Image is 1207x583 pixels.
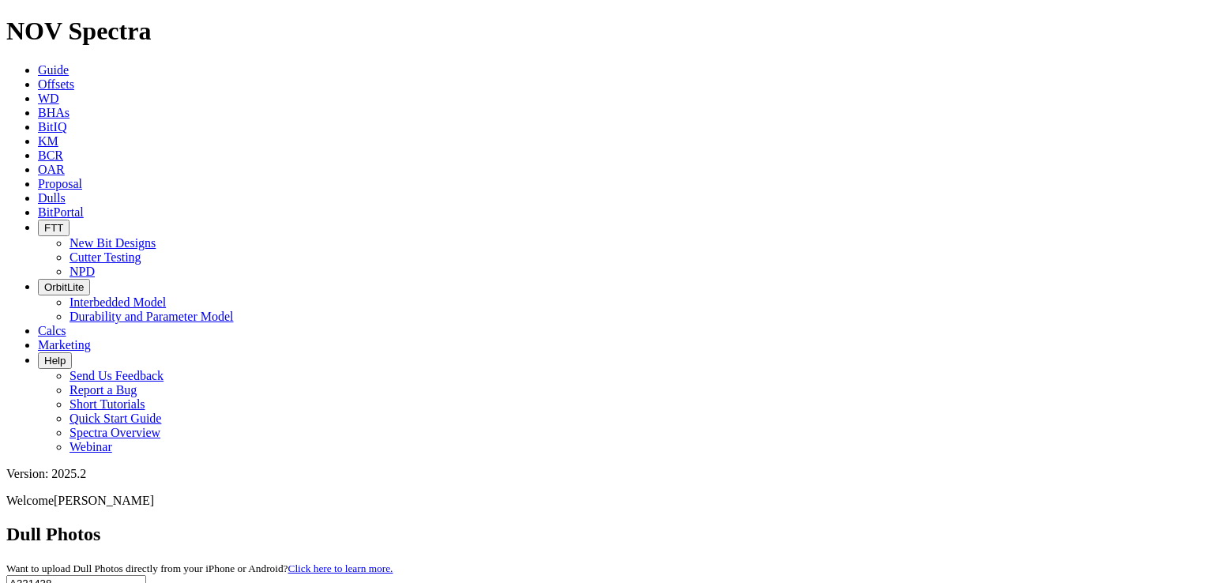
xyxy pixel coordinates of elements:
a: Dulls [38,191,66,205]
span: FTT [44,222,63,234]
button: OrbitLite [38,279,90,295]
p: Welcome [6,494,1201,508]
span: [PERSON_NAME] [54,494,154,507]
a: Report a Bug [70,383,137,397]
a: New Bit Designs [70,236,156,250]
a: Durability and Parameter Model [70,310,234,323]
span: Help [44,355,66,367]
a: BHAs [38,106,70,119]
button: FTT [38,220,70,236]
small: Want to upload Dull Photos directly from your iPhone or Android? [6,562,393,574]
a: NPD [70,265,95,278]
a: BitIQ [38,120,66,134]
span: OrbitLite [44,281,84,293]
a: Proposal [38,177,82,190]
a: Click here to learn more. [288,562,393,574]
h2: Dull Photos [6,524,1201,545]
a: Marketing [38,338,91,352]
a: BitPortal [38,205,84,219]
a: Calcs [38,324,66,337]
a: OAR [38,163,65,176]
a: BCR [38,149,63,162]
a: Guide [38,63,69,77]
a: KM [38,134,58,148]
a: Send Us Feedback [70,369,164,382]
a: Webinar [70,440,112,453]
h1: NOV Spectra [6,17,1201,46]
a: Short Tutorials [70,397,145,411]
a: Quick Start Guide [70,412,161,425]
button: Help [38,352,72,369]
a: Offsets [38,77,74,91]
div: Version: 2025.2 [6,467,1201,481]
a: Cutter Testing [70,250,141,264]
a: Spectra Overview [70,426,160,439]
a: WD [38,92,59,105]
a: Interbedded Model [70,295,166,309]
